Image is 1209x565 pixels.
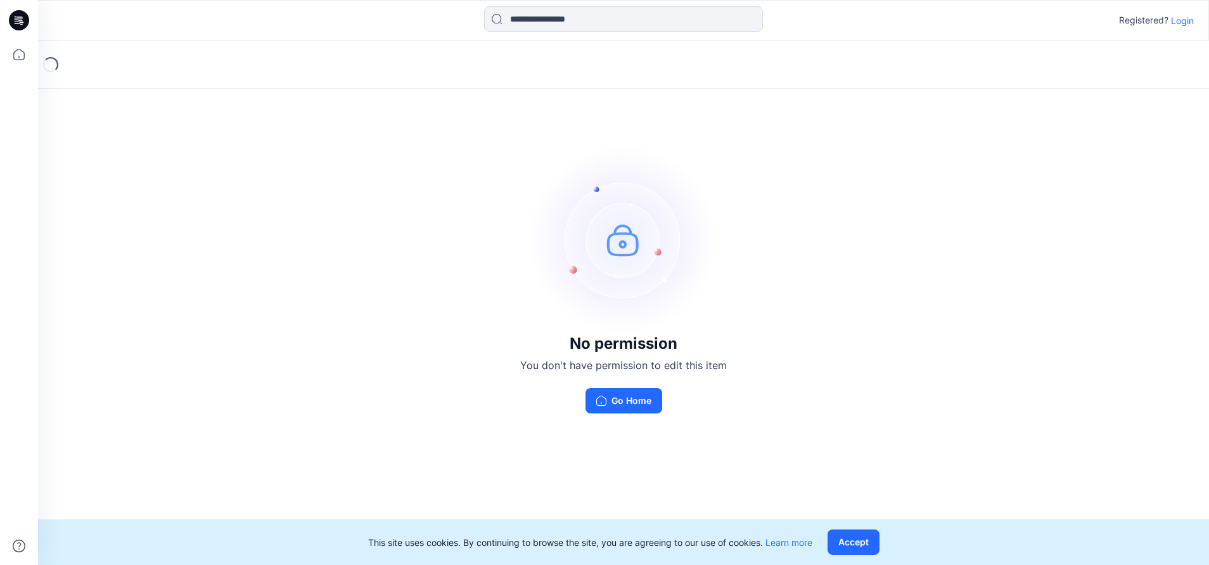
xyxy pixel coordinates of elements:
p: You don't have permission to edit this item [520,358,727,373]
p: Registered? [1119,13,1168,28]
img: no-perm.svg [528,145,719,335]
p: This site uses cookies. By continuing to browse the site, you are agreeing to our use of cookies. [368,536,812,549]
button: Accept [828,529,880,555]
h3: No permission [520,335,727,353]
p: Login [1171,14,1194,27]
button: Go Home [585,388,662,413]
a: Learn more [765,537,812,548]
